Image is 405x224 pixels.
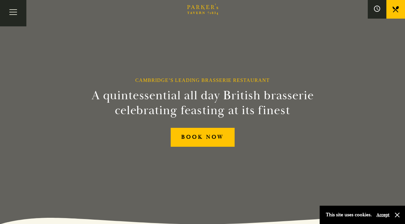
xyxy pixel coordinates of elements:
[376,212,389,218] button: Accept
[61,88,344,118] h2: A quintessential all day British brasserie celebrating feasting at its finest
[135,77,270,83] h1: Cambridge’s Leading Brasserie Restaurant
[326,210,372,219] p: This site uses cookies.
[171,128,235,147] a: BOOK NOW
[394,212,400,218] button: Close and accept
